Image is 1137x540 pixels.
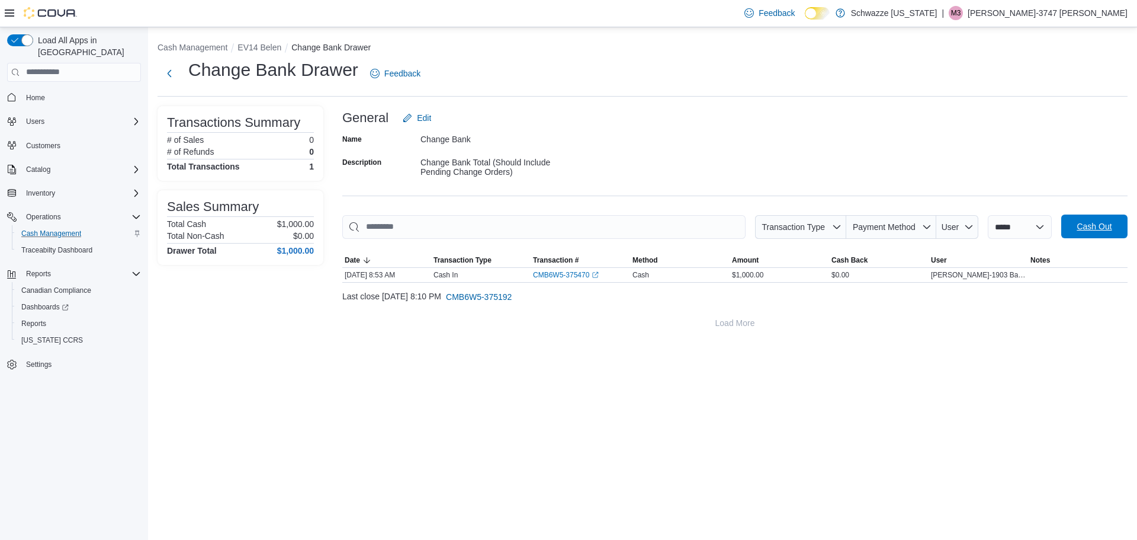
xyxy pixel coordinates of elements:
[21,302,69,312] span: Dashboards
[441,285,516,309] button: CMB6W5-375192
[2,356,146,373] button: Settings
[342,135,362,144] label: Name
[433,270,458,280] p: Cash In
[755,215,846,239] button: Transaction Type
[805,7,830,20] input: Dark Mode
[17,226,141,241] span: Cash Management
[853,222,916,232] span: Payment Method
[21,186,60,200] button: Inventory
[17,283,141,298] span: Canadian Compliance
[342,215,746,239] input: This is a search bar. As you type, the results lower in the page will automatically filter.
[2,185,146,202] button: Inventory
[167,246,217,255] h4: Drawer Total
[931,270,1026,280] span: [PERSON_NAME]-1903 Baca
[17,243,97,257] a: Traceabilty Dashboard
[12,242,146,258] button: Traceabilty Dashboard
[26,188,55,198] span: Inventory
[17,317,141,331] span: Reports
[26,165,50,174] span: Catalog
[21,90,141,105] span: Home
[2,137,146,154] button: Customers
[167,135,204,145] h6: # of Sales
[384,68,420,79] span: Feedback
[291,43,371,52] button: Change Bank Drawer
[21,319,46,328] span: Reports
[17,243,141,257] span: Traceabilty Dashboard
[732,255,759,265] span: Amount
[21,139,65,153] a: Customers
[21,162,55,177] button: Catalog
[342,268,431,282] div: [DATE] 8:53 AM
[2,209,146,225] button: Operations
[17,283,96,298] a: Canadian Compliance
[309,162,314,171] h4: 1
[158,43,227,52] button: Cash Management
[26,93,45,103] span: Home
[17,300,73,314] a: Dashboards
[2,89,146,106] button: Home
[167,231,224,241] h6: Total Non-Cash
[21,210,66,224] button: Operations
[759,7,795,19] span: Feedback
[167,219,206,229] h6: Total Cash
[17,333,141,347] span: Washington CCRS
[158,62,181,85] button: Next
[931,255,947,265] span: User
[762,222,825,232] span: Transaction Type
[158,41,1128,56] nav: An example of EuiBreadcrumbs
[21,114,49,129] button: Users
[21,91,50,105] a: Home
[237,43,281,52] button: EV14 Belen
[2,266,146,282] button: Reports
[21,138,141,153] span: Customers
[167,200,259,214] h3: Sales Summary
[167,147,214,156] h6: # of Refunds
[831,255,868,265] span: Cash Back
[342,253,431,267] button: Date
[730,253,829,267] button: Amount
[431,253,531,267] button: Transaction Type
[17,333,88,347] a: [US_STATE] CCRS
[632,255,658,265] span: Method
[12,315,146,332] button: Reports
[167,162,240,171] h4: Total Transactions
[26,269,51,279] span: Reports
[188,58,358,82] h1: Change Bank Drawer
[732,270,763,280] span: $1,000.00
[342,158,381,167] label: Description
[592,271,599,279] svg: External link
[420,130,579,144] div: Change Bank
[277,246,314,255] h4: $1,000.00
[309,135,314,145] p: 0
[942,6,944,20] p: |
[846,215,936,239] button: Payment Method
[17,317,51,331] a: Reports
[740,1,799,25] a: Feedback
[7,84,141,404] nav: Complex example
[17,226,86,241] a: Cash Management
[33,34,141,58] span: Load All Apps in [GEOGRAPHIC_DATA]
[951,6,961,20] span: M3
[433,255,492,265] span: Transaction Type
[942,222,959,232] span: User
[1061,215,1128,238] button: Cash Out
[2,113,146,130] button: Users
[21,114,141,129] span: Users
[342,285,1128,309] div: Last close [DATE] 8:10 PM
[21,357,141,372] span: Settings
[342,111,388,125] h3: General
[1028,253,1128,267] button: Notes
[342,311,1128,335] button: Load More
[21,186,141,200] span: Inventory
[715,317,755,329] span: Load More
[345,255,360,265] span: Date
[420,153,579,177] div: Change Bank Total (Should Include Pending Change Orders)
[630,253,730,267] button: Method
[21,229,81,238] span: Cash Management
[12,225,146,242] button: Cash Management
[277,219,314,229] p: $1,000.00
[21,210,141,224] span: Operations
[21,245,92,255] span: Traceabilty Dashboard
[21,335,83,345] span: [US_STATE] CCRS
